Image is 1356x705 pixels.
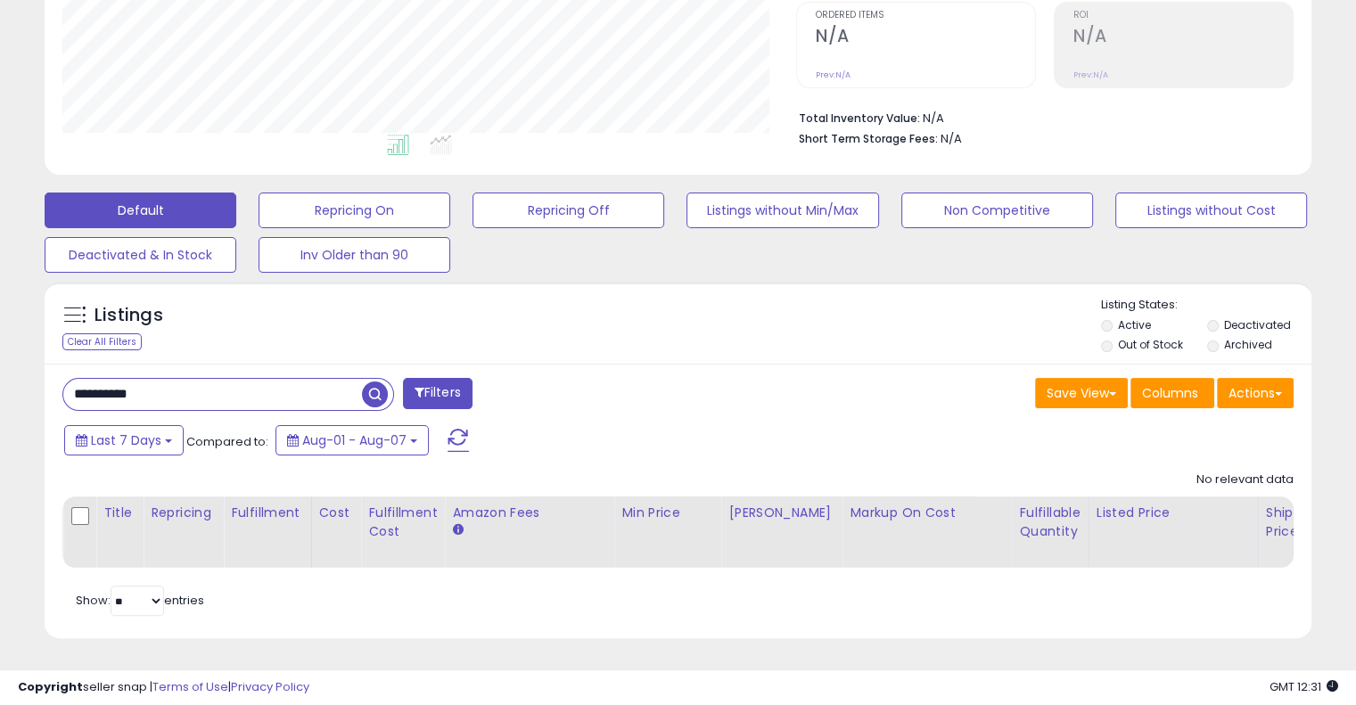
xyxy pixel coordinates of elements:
[816,70,851,80] small: Prev: N/A
[1223,317,1290,332] label: Deactivated
[842,496,1012,568] th: The percentage added to the cost of goods (COGS) that forms the calculator for Min & Max prices.
[1118,317,1151,332] label: Active
[186,433,268,450] span: Compared to:
[259,193,450,228] button: Repricing On
[95,303,163,328] h5: Listings
[1266,504,1302,541] div: Ship Price
[231,504,303,522] div: Fulfillment
[1101,297,1311,314] p: Listing States:
[103,504,136,522] div: Title
[302,431,407,449] span: Aug-01 - Aug-07
[62,333,142,350] div: Clear All Filters
[368,504,437,541] div: Fulfillment Cost
[45,193,236,228] button: Default
[799,111,920,126] b: Total Inventory Value:
[76,592,204,609] span: Show: entries
[850,504,1004,522] div: Markup on Cost
[1035,378,1128,408] button: Save View
[941,130,962,147] span: N/A
[18,679,309,696] div: seller snap | |
[452,504,606,522] div: Amazon Fees
[1223,337,1271,352] label: Archived
[816,11,1035,20] span: Ordered Items
[45,237,236,273] button: Deactivated & In Stock
[275,425,429,455] button: Aug-01 - Aug-07
[259,237,450,273] button: Inv Older than 90
[1097,504,1251,522] div: Listed Price
[1073,26,1293,50] h2: N/A
[452,522,463,538] small: Amazon Fees.
[1217,378,1294,408] button: Actions
[473,193,664,228] button: Repricing Off
[151,504,216,522] div: Repricing
[1196,471,1294,488] div: No relevant data
[152,678,228,695] a: Terms of Use
[1270,678,1338,695] span: 2025-08-15 12:31 GMT
[799,131,938,146] b: Short Term Storage Fees:
[18,678,83,695] strong: Copyright
[91,431,161,449] span: Last 7 Days
[403,378,473,409] button: Filters
[816,26,1035,50] h2: N/A
[901,193,1093,228] button: Non Competitive
[1118,337,1183,352] label: Out of Stock
[1073,11,1293,20] span: ROI
[621,504,713,522] div: Min Price
[1019,504,1081,541] div: Fulfillable Quantity
[1073,70,1108,80] small: Prev: N/A
[231,678,309,695] a: Privacy Policy
[799,106,1280,127] li: N/A
[319,504,354,522] div: Cost
[1130,378,1214,408] button: Columns
[728,504,834,522] div: [PERSON_NAME]
[1115,193,1307,228] button: Listings without Cost
[1142,384,1198,402] span: Columns
[686,193,878,228] button: Listings without Min/Max
[64,425,184,455] button: Last 7 Days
